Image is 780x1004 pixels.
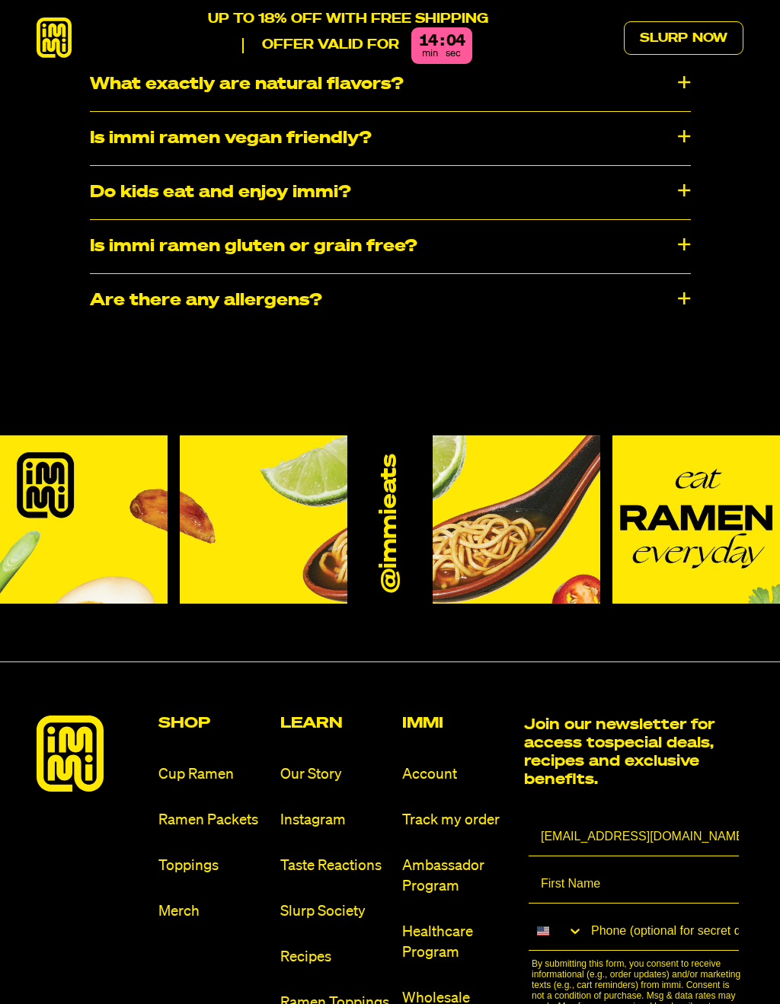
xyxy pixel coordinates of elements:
[402,922,512,963] a: Healthcare Program
[158,901,268,922] a: Merch
[524,716,743,789] h2: Join our newsletter for access to special deals, recipes and exclusive benefits.
[242,38,399,53] p: Offer valid for
[90,220,691,273] div: Is immi ramen gluten or grain free?
[440,33,443,50] div: :
[529,818,739,856] input: Email
[158,810,268,830] a: Ramen Packets
[158,856,268,876] a: Toppings
[402,810,512,830] a: Track my order
[419,33,437,50] div: 14
[529,913,583,949] button: Search Countries
[446,33,465,50] div: 04
[624,21,743,55] a: Slurp Now
[529,865,739,904] input: First Name
[537,925,549,937] img: United States
[280,716,390,731] h2: Learn
[402,764,512,785] a: Account
[158,764,268,785] a: Cup Ramen
[446,49,461,59] span: sec
[280,810,390,830] a: Instagram
[280,901,390,922] a: Slurp Society
[90,274,691,327] div: ​​Are there any allergens?
[583,913,739,950] input: Phone (optional for secret deals)
[402,716,512,731] h2: Immi
[377,454,404,592] a: @immieats
[402,856,512,897] a: Ambassador Program
[90,58,691,111] div: What exactly are natural flavors?
[158,716,268,731] h2: Shop
[433,435,600,603] img: Instagram
[37,716,104,792] img: immieats
[612,435,780,603] img: Instagram
[90,112,691,165] div: Is immi ramen vegan friendly?
[280,764,390,785] a: Our Story
[280,856,390,876] a: Taste Reactions
[280,947,390,967] a: Recipes
[180,435,347,603] img: Instagram
[422,49,438,59] span: min
[208,12,488,27] p: Up to 18% off with free shipping
[90,166,691,219] div: Do kids eat and enjoy immi?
